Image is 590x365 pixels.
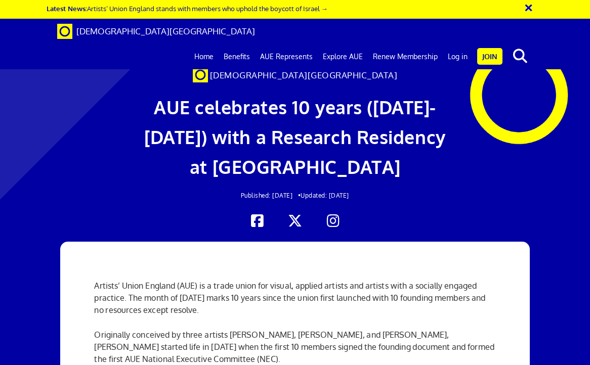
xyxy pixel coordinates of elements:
[47,4,87,13] strong: Latest News:
[210,70,398,80] span: [DEMOGRAPHIC_DATA][GEOGRAPHIC_DATA]
[47,4,328,13] a: Latest News:Artists’ Union England stands with members who uphold the boycott of Israel →
[318,44,368,69] a: Explore AUE
[368,44,443,69] a: Renew Membership
[219,44,255,69] a: Benefits
[241,192,301,199] span: Published: [DATE] •
[255,44,318,69] a: AUE Represents
[94,281,485,315] span: Artists’ Union England (AUE) is a trade union for visual, applied artists and artists with a soci...
[76,26,255,36] span: [DEMOGRAPHIC_DATA][GEOGRAPHIC_DATA]
[50,19,263,44] a: Brand [DEMOGRAPHIC_DATA][GEOGRAPHIC_DATA]
[189,44,219,69] a: Home
[443,44,473,69] a: Log in
[94,330,494,364] span: Originally conceived by three artists [PERSON_NAME], [PERSON_NAME], and [PERSON_NAME], [PERSON_NA...
[144,96,445,178] span: AUE celebrates 10 years ([DATE]-[DATE]) with a Research Residency at [GEOGRAPHIC_DATA]
[139,192,451,199] h2: Updated: [DATE]
[504,45,535,67] button: search
[477,48,502,65] a: Join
